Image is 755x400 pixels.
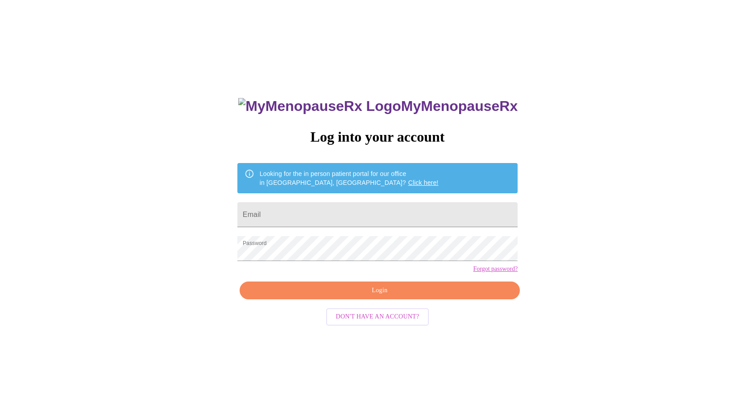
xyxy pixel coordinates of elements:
[237,129,518,145] h3: Log into your account
[408,179,439,186] a: Click here!
[260,166,439,191] div: Looking for the in person patient portal for our office in [GEOGRAPHIC_DATA], [GEOGRAPHIC_DATA]?
[326,308,429,326] button: Don't have an account?
[240,282,520,300] button: Login
[324,312,431,320] a: Don't have an account?
[238,98,518,114] h3: MyMenopauseRx
[238,98,401,114] img: MyMenopauseRx Logo
[250,285,510,296] span: Login
[336,311,419,322] span: Don't have an account?
[473,265,518,273] a: Forgot password?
